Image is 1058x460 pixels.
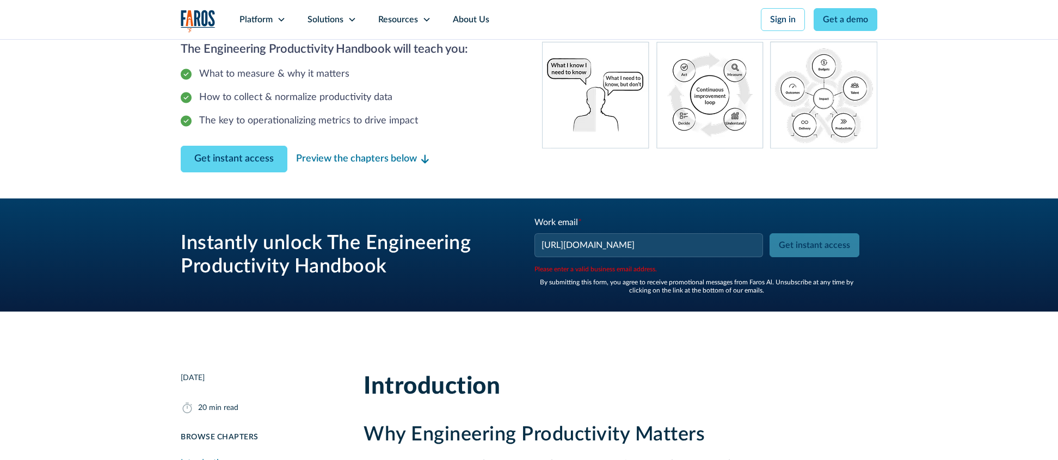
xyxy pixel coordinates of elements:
h2: Introduction [364,372,877,401]
div: How to collect & normalize productivity data [199,90,392,105]
div: 20 [198,402,207,414]
div: What to measure & why it matters [199,67,349,82]
img: Logo of the analytics and reporting company Faros. [181,10,216,32]
h2: The Engineering Productivity Handbook will teach you: [181,40,516,58]
div: min read [209,402,238,414]
span: Please enter a valid business email address. [534,264,765,274]
div: Preview the chapters below [296,152,417,166]
a: Sign in [761,8,805,31]
div: Work email [534,216,765,229]
div: Platform [239,13,273,26]
a: Get a demo [814,8,877,31]
form: Engineering Productivity Email Form [533,216,860,294]
div: The key to operationalizing metrics to drive impact [199,114,418,128]
div: Resources [378,13,418,26]
a: home [181,10,216,32]
a: Preview the chapters below [296,152,429,166]
h3: Instantly unlock The Engineering Productivity Handbook [181,232,507,278]
div: By submitting this form, you agree to receive promotional messages from Faros Al. Unsubscribe at ... [533,278,860,294]
h3: Why Engineering Productivity Matters [364,423,877,446]
div: [DATE] [181,372,205,384]
a: Contact Modal [181,146,287,172]
div: Browse Chapters [181,432,337,443]
div: Solutions [307,13,343,26]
